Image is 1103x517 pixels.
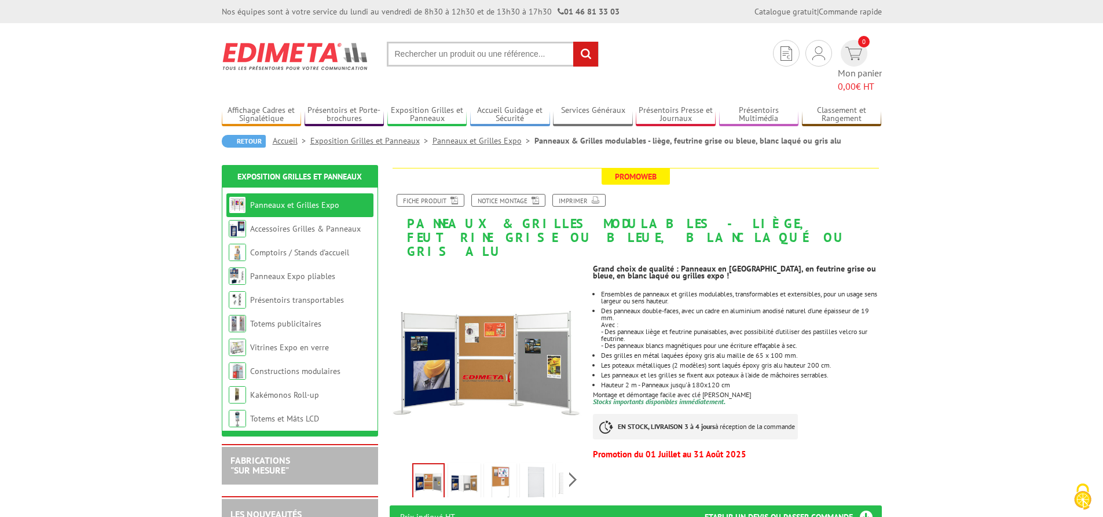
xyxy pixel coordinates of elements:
a: Catalogue gratuit [754,6,817,17]
img: panneaux_grilles_modulables_216700_1.jpg [450,465,478,501]
div: - Des panneaux liège et feutrine punaisables, avec possibilité d’utiliser des pastilles velcro su... [601,328,881,342]
a: Comptoirs / Stands d'accueil [250,247,349,258]
a: Constructions modulaires [250,366,340,376]
img: devis rapide [845,47,862,60]
a: Services Généraux [553,105,633,124]
a: Panneaux et Grilles Expo [250,200,339,210]
p: à réception de la commande [593,414,798,439]
a: FABRICATIONS"Sur Mesure" [230,454,290,476]
a: Retour [222,135,266,148]
li: Panneaux & Grilles modulables - liège, feutrine grise ou bleue, blanc laqué ou gris alu [534,135,841,146]
strong: EN STOCK, LIVRAISON 3 à 4 jours [618,422,715,431]
div: Des panneaux double-faces, avec un cadre en aluminium anodisé naturel d’une épaisseur de 19 mm. [601,307,881,321]
a: Accueil Guidage et Sécurité [470,105,550,124]
div: Avec : [601,321,881,328]
img: Présentoirs transportables [229,291,246,309]
img: Panneaux et Grilles Expo [229,196,246,214]
span: Mon panier [838,67,882,93]
strong: 01 46 81 33 03 [558,6,620,17]
li: Des grilles en métal laquées époxy gris alu maille de 65 x 100 mm. [601,352,881,359]
span: 0,00 [838,80,856,92]
a: Exposition Grilles et Panneaux [387,105,467,124]
a: Kakémonos Roll-up [250,390,319,400]
a: Panneaux Expo pliables [250,271,335,281]
a: Fiche produit [397,194,464,207]
img: panneaux_grilles_modulables_216700_2.jpg [486,465,514,501]
a: Panneaux et Grilles Expo [433,135,534,146]
img: panneaux_et_grilles_216733_1.jpg [413,464,444,500]
span: € HT [838,80,882,93]
img: panneaux_grilles_modulables_216700_3.jpg [522,465,550,501]
a: Imprimer [552,194,606,207]
a: Présentoirs Multimédia [719,105,799,124]
img: Comptoirs / Stands d'accueil [229,244,246,261]
img: Totems publicitaires [229,315,246,332]
a: Commande rapide [819,6,882,17]
a: Présentoirs Presse et Journaux [636,105,716,124]
div: | [754,6,882,17]
li: Ensembles de panneaux et grilles modulables, transformables et extensibles, pour un usage sens la... [601,291,881,305]
img: Edimeta [222,35,369,78]
input: rechercher [573,42,598,67]
img: Panneaux Expo pliables [229,267,246,285]
div: Nos équipes sont à votre service du lundi au vendredi de 8h30 à 12h30 et de 13h30 à 17h30 [222,6,620,17]
img: Cookies (fenêtre modale) [1068,482,1097,511]
li: Hauteur 2 m - Panneaux jusqu'à 180x120 cm [601,382,881,388]
a: Accueil [273,135,310,146]
img: devis rapide [812,46,825,60]
a: Présentoirs et Porte-brochures [305,105,384,124]
a: Exposition Grilles et Panneaux [310,135,433,146]
a: Affichage Cadres et Signalétique [222,105,302,124]
li: Les panneaux et les grilles se fixent aux poteaux à l’aide de mâchoires serrables. [601,372,881,379]
p: Montage et démontage facile avec clé [PERSON_NAME] [593,391,881,398]
a: Vitrines Expo en verre [250,342,329,353]
img: devis rapide [780,46,792,61]
button: Cookies (fenêtre modale) [1062,478,1103,517]
li: Les poteaux métalliques (2 modèles) sont laqués époxy gris alu hauteur 200 cm. [601,362,881,369]
a: Totems et Mâts LCD [250,413,319,424]
img: Totems et Mâts LCD [229,410,246,427]
a: devis rapide 0 Mon panier 0,00€ HT [838,40,882,93]
input: Rechercher un produit ou une référence... [387,42,599,67]
a: Notice Montage [471,194,545,207]
a: Totems publicitaires [250,318,321,329]
img: Accessoires Grilles & Panneaux [229,220,246,237]
a: Présentoirs transportables [250,295,344,305]
p: Promotion du 01 Juillet au 31 Août 2025 [593,451,881,458]
span: Next [567,470,578,489]
img: Constructions modulaires [229,362,246,380]
span: Promoweb [602,168,670,185]
span: 0 [858,36,870,47]
img: Kakémonos Roll-up [229,386,246,404]
a: Exposition Grilles et Panneaux [237,171,362,182]
img: Vitrines Expo en verre [229,339,246,356]
div: - Des panneaux blancs magnétiques pour une écriture effaçable à sec. [601,342,881,349]
font: Stocks importants disponibles immédiatement. [593,397,725,406]
strong: Grand choix de qualité : Panneaux en [GEOGRAPHIC_DATA], en feutrine grise ou bleue, en blanc laqu... [593,263,876,281]
img: panneaux_grilles_modulables_216700_4.jpg [558,465,586,501]
a: Accessoires Grilles & Panneaux [250,223,361,234]
a: Classement et Rangement [802,105,882,124]
img: panneaux_et_grilles_216733_1.jpg [390,264,585,459]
